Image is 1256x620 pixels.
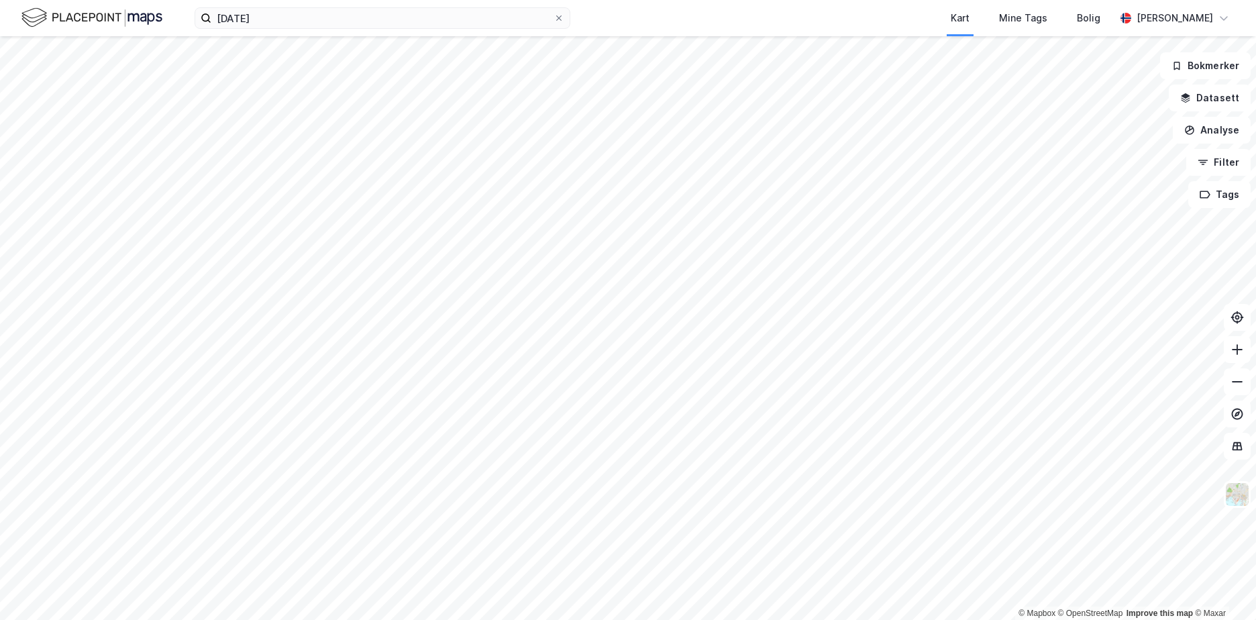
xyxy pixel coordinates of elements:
iframe: Chat Widget [1189,556,1256,620]
a: Mapbox [1018,609,1055,618]
div: Kart [951,10,970,26]
button: Bokmerker [1160,52,1251,79]
a: OpenStreetMap [1058,609,1123,618]
img: logo.f888ab2527a4732fd821a326f86c7f29.svg [21,6,162,30]
button: Tags [1188,181,1251,208]
button: Filter [1186,149,1251,176]
button: Datasett [1169,85,1251,111]
div: [PERSON_NAME] [1137,10,1213,26]
div: Mine Tags [999,10,1047,26]
input: Søk på adresse, matrikkel, gårdeiere, leietakere eller personer [211,8,554,28]
button: Analyse [1173,117,1251,144]
a: Improve this map [1127,609,1193,618]
img: Z [1224,482,1250,507]
div: Bolig [1077,10,1100,26]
